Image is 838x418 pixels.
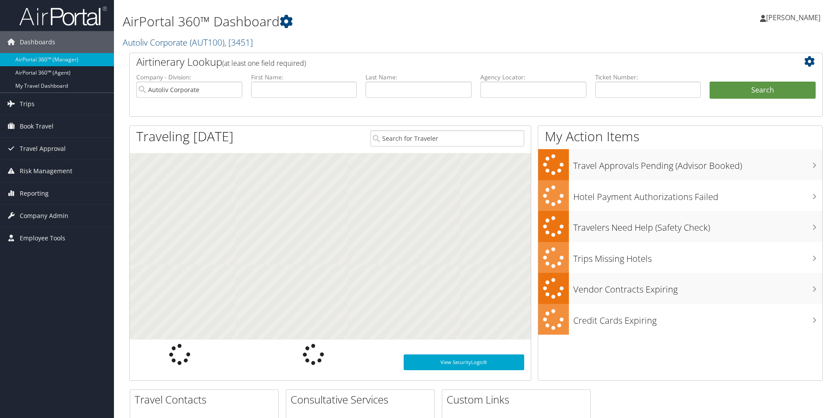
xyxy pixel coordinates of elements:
h1: My Action Items [538,127,822,146]
h3: Travelers Need Help (Safety Check) [573,217,822,234]
a: Trips Missing Hotels [538,242,822,273]
span: Employee Tools [20,227,65,249]
span: [PERSON_NAME] [766,13,820,22]
span: ( AUT100 ) [190,36,224,48]
a: Credit Cards Expiring [538,304,822,335]
img: airportal-logo.png [19,6,107,26]
input: Search for Traveler [370,130,524,146]
a: [PERSON_NAME] [760,4,829,31]
span: Company Admin [20,205,68,227]
span: Reporting [20,182,49,204]
h3: Travel Approvals Pending (Advisor Booked) [573,155,822,172]
a: Vendor Contracts Expiring [538,273,822,304]
span: Trips [20,93,35,115]
h2: Custom Links [447,392,590,407]
h3: Hotel Payment Authorizations Failed [573,186,822,203]
a: Travelers Need Help (Safety Check) [538,211,822,242]
h3: Vendor Contracts Expiring [573,279,822,296]
label: Company - Division: [136,73,242,82]
span: Risk Management [20,160,72,182]
a: View SecurityLogic® [404,354,524,370]
button: Search [710,82,816,99]
label: Ticket Number: [595,73,701,82]
label: Agency Locator: [480,73,586,82]
a: Travel Approvals Pending (Advisor Booked) [538,149,822,180]
span: Dashboards [20,31,55,53]
h2: Airtinerary Lookup [136,54,758,69]
h3: Credit Cards Expiring [573,310,822,327]
span: (at least one field required) [222,58,306,68]
h2: Travel Contacts [135,392,278,407]
h1: Traveling [DATE] [136,127,234,146]
span: Book Travel [20,115,53,137]
span: Travel Approval [20,138,66,160]
h2: Consultative Services [291,392,434,407]
label: First Name: [251,73,357,82]
h3: Trips Missing Hotels [573,248,822,265]
a: Hotel Payment Authorizations Failed [538,180,822,211]
label: Last Name: [366,73,472,82]
h1: AirPortal 360™ Dashboard [123,12,594,31]
a: Autoliv Corporate [123,36,253,48]
span: , [ 3451 ] [224,36,253,48]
